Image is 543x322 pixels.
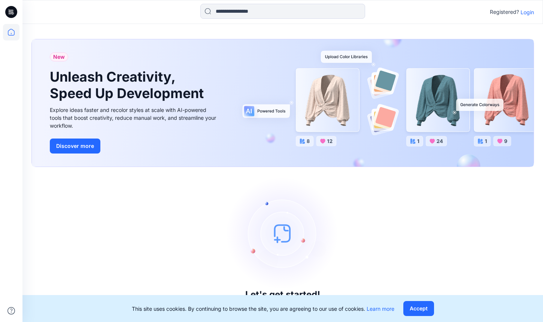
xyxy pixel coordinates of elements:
p: Login [521,8,534,16]
div: Explore ideas faster and recolor styles at scale with AI-powered tools that boost creativity, red... [50,106,218,130]
h3: Let's get started! [245,289,320,300]
span: New [53,52,65,61]
p: Registered? [490,7,519,16]
p: This site uses cookies. By continuing to browse the site, you are agreeing to our use of cookies. [132,305,394,313]
h1: Unleash Creativity, Speed Up Development [50,69,207,101]
a: Discover more [50,139,218,154]
a: Learn more [367,306,394,312]
button: Accept [403,301,434,316]
img: empty-state-image.svg [227,177,339,289]
button: Discover more [50,139,100,154]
